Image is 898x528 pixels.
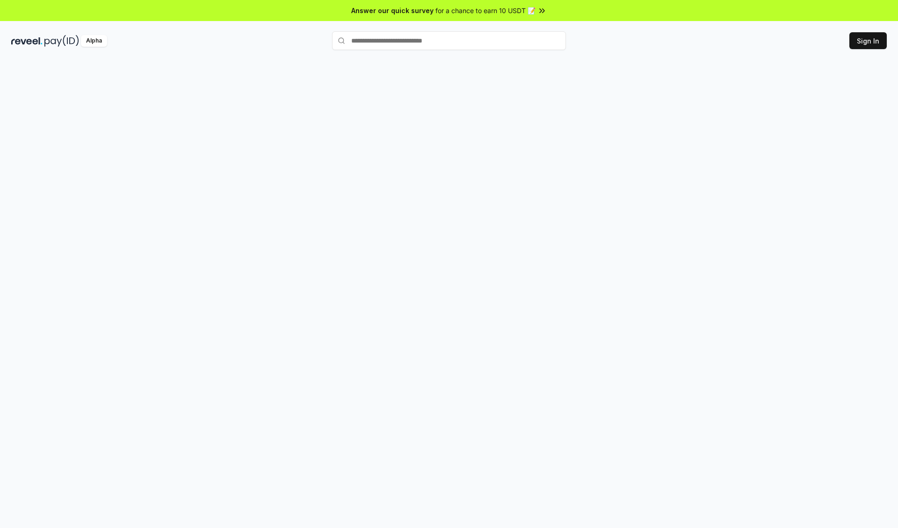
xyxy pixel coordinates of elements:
button: Sign In [849,32,887,49]
div: Alpha [81,35,107,47]
span: for a chance to earn 10 USDT 📝 [435,6,536,15]
img: pay_id [44,35,79,47]
img: reveel_dark [11,35,43,47]
span: Answer our quick survey [351,6,434,15]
